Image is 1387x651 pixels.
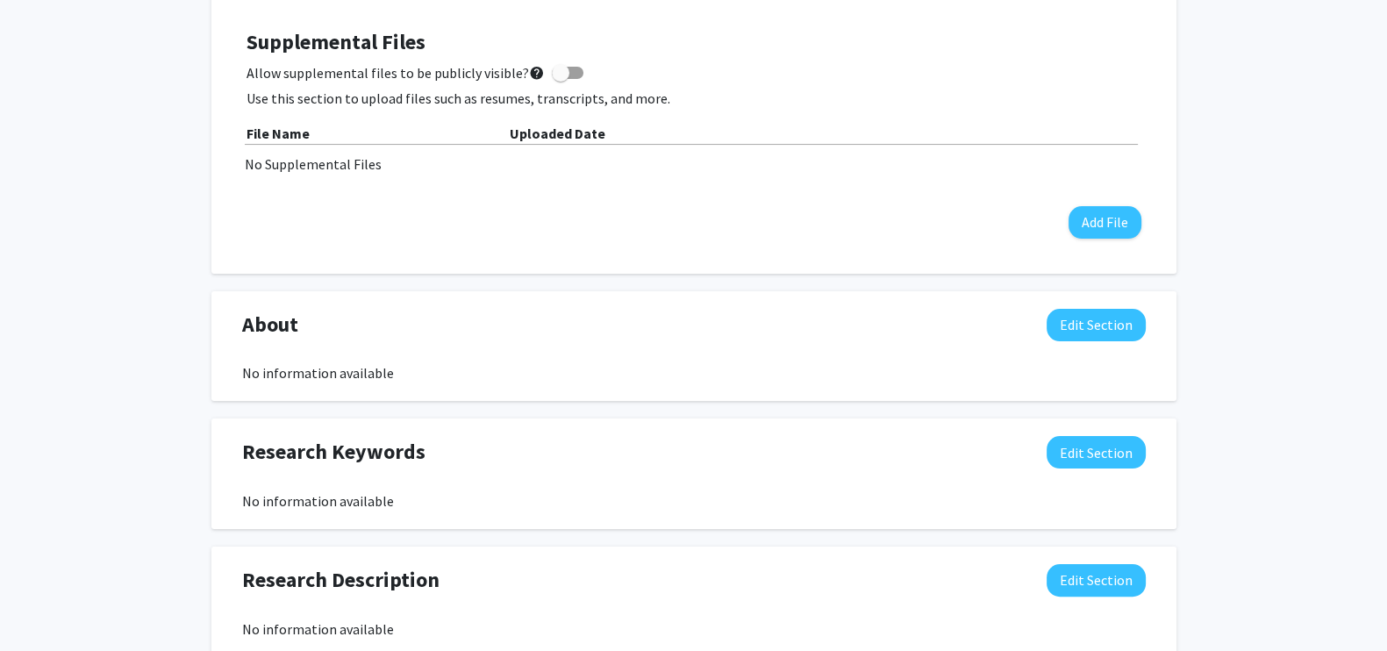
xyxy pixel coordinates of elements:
b: Uploaded Date [510,125,605,142]
div: No information available [242,490,1146,511]
button: Edit Research Keywords [1047,436,1146,469]
iframe: Chat [13,572,75,638]
div: No Supplemental Files [245,154,1143,175]
div: No information available [242,362,1146,383]
span: Allow supplemental files to be publicly visible? [247,62,545,83]
span: Research Description [242,564,440,596]
b: File Name [247,125,310,142]
p: Use this section to upload files such as resumes, transcripts, and more. [247,88,1141,109]
span: About [242,309,298,340]
div: No information available [242,619,1146,640]
h4: Supplemental Files [247,30,1141,55]
button: Edit Research Description [1047,564,1146,597]
button: Edit About [1047,309,1146,341]
mat-icon: help [529,62,545,83]
span: Research Keywords [242,436,425,468]
button: Add File [1069,206,1141,239]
